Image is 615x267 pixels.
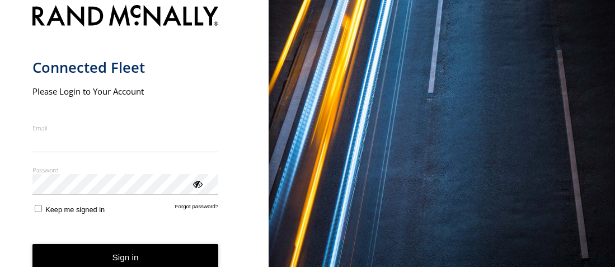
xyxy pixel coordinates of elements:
input: Keep me signed in [35,205,42,212]
img: Rand McNally [32,3,219,31]
div: ViewPassword [191,178,203,189]
h2: Please Login to Your Account [32,86,219,97]
span: Keep me signed in [45,205,105,214]
label: Email [32,124,219,132]
h1: Connected Fleet [32,58,219,77]
a: Forgot password? [175,203,219,214]
label: Password [32,166,219,174]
